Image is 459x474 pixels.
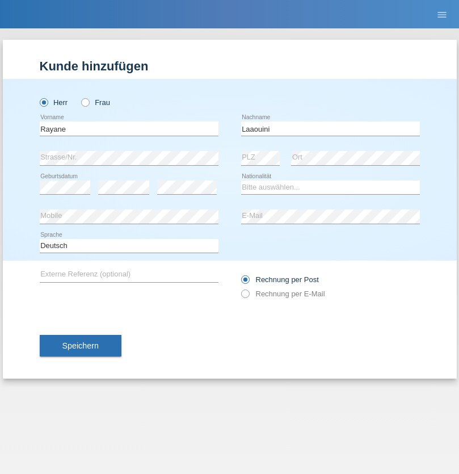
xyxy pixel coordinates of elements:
input: Rechnung per E-Mail [241,290,249,304]
input: Frau [81,98,89,106]
a: menu [431,11,453,18]
label: Rechnung per E-Mail [241,290,325,298]
input: Herr [40,98,47,106]
span: Speichern [62,341,99,350]
h1: Kunde hinzufügen [40,59,420,73]
label: Rechnung per Post [241,275,319,284]
button: Speichern [40,335,121,356]
label: Herr [40,98,68,107]
input: Rechnung per Post [241,275,249,290]
label: Frau [81,98,110,107]
i: menu [436,9,448,20]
